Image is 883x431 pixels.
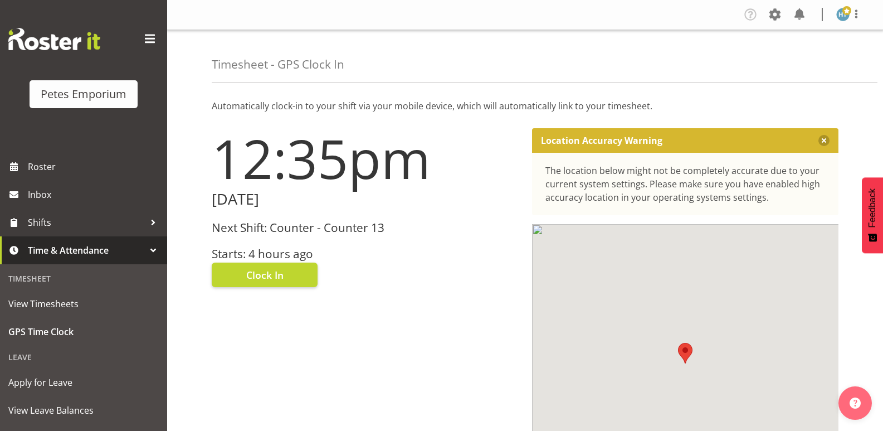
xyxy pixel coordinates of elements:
h4: Timesheet - GPS Clock In [212,58,344,71]
span: Apply for Leave [8,374,159,391]
p: Automatically clock-in to your shift via your mobile device, which will automatically link to you... [212,99,838,113]
button: Close message [818,135,830,146]
img: helena-tomlin701.jpg [836,8,850,21]
span: View Timesheets [8,296,159,312]
button: Clock In [212,263,318,287]
div: The location below might not be completely accurate due to your current system settings. Please m... [545,164,826,204]
p: Location Accuracy Warning [541,135,662,146]
h3: Next Shift: Counter - Counter 13 [212,221,519,234]
img: help-xxl-2.png [850,398,861,409]
div: Leave [3,346,164,369]
span: GPS Time Clock [8,323,159,340]
span: View Leave Balances [8,402,159,419]
div: Timesheet [3,267,164,290]
a: Apply for Leave [3,369,164,396]
button: Feedback - Show survey [862,177,883,253]
span: Inbox [28,186,162,203]
div: Petes Emporium [41,86,126,103]
a: View Timesheets [3,290,164,318]
h3: Starts: 4 hours ago [212,248,519,260]
span: Time & Attendance [28,242,145,259]
a: View Leave Balances [3,396,164,424]
img: Rosterit website logo [8,28,100,50]
span: Feedback [867,188,877,227]
span: Roster [28,158,162,175]
h2: [DATE] [212,191,519,208]
h1: 12:35pm [212,128,519,188]
span: Shifts [28,214,145,231]
span: Clock In [246,268,284,282]
a: GPS Time Clock [3,318,164,346]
